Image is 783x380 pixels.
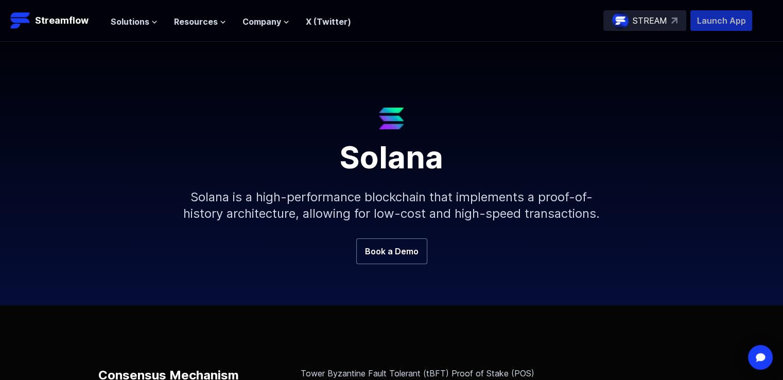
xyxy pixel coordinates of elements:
[10,10,100,31] a: Streamflow
[748,345,773,370] div: Open Intercom Messenger
[306,16,351,27] a: X (Twitter)
[35,13,89,28] p: Streamflow
[690,10,752,31] button: Launch App
[174,15,218,28] span: Resources
[301,367,685,379] p: Tower Byzantine Fault Tolerant (tBFT) Proof of Stake (POS)
[170,172,613,238] p: Solana is a high-performance blockchain that implements a proof-of-history architecture, allowing...
[111,15,158,28] button: Solutions
[671,18,677,24] img: top-right-arrow.svg
[242,15,289,28] button: Company
[603,10,686,31] a: STREAM
[145,129,639,172] h1: Solana
[174,15,226,28] button: Resources
[612,12,629,29] img: streamflow-logo-circle.png
[633,14,667,27] p: STREAM
[242,15,281,28] span: Company
[111,15,149,28] span: Solutions
[379,108,404,129] img: Solana
[10,10,31,31] img: Streamflow Logo
[356,238,427,264] a: Book a Demo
